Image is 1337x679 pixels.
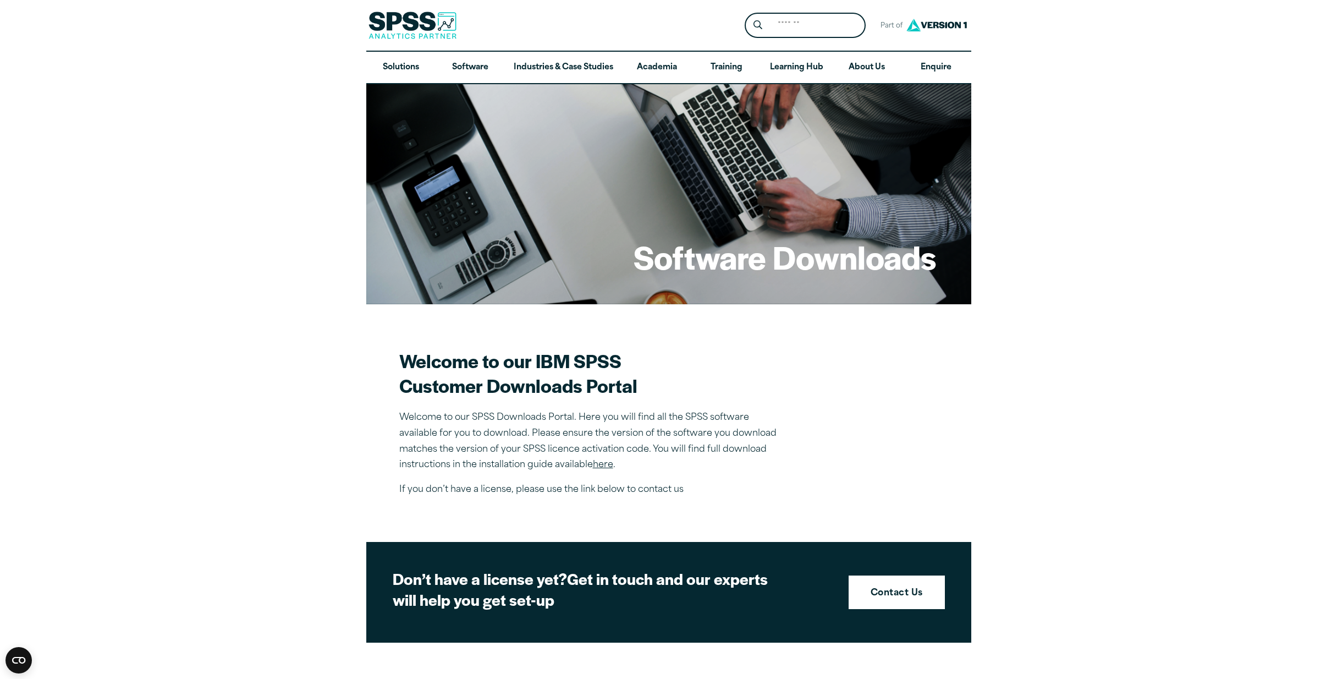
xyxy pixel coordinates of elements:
a: Academia [622,52,691,84]
a: Industries & Case Studies [505,52,622,84]
a: Contact Us [849,576,945,610]
span: Part of [874,18,904,34]
img: Version1 Logo [904,15,970,35]
h2: Welcome to our IBM SPSS Customer Downloads Portal [399,348,784,398]
p: If you don’t have a license, please use the link below to contact us [399,482,784,498]
h1: Software Downloads [634,236,936,278]
svg: Search magnifying glass icon [753,20,762,30]
strong: Don’t have a license yet? [393,567,567,589]
a: Software [436,52,505,84]
a: Solutions [366,52,436,84]
a: Training [691,52,761,84]
button: Open CMP widget [5,647,32,673]
a: About Us [832,52,901,84]
a: Learning Hub [761,52,832,84]
nav: Desktop version of site main menu [366,52,971,84]
a: here [593,461,613,469]
form: Site Header Search Form [745,13,866,39]
button: Search magnifying glass icon [747,15,768,36]
strong: Contact Us [871,587,923,601]
a: Enquire [901,52,971,84]
h2: Get in touch and our experts will help you get set-up [393,568,778,610]
p: Welcome to our SPSS Downloads Portal. Here you will find all the SPSS software available for you ... [399,410,784,473]
img: SPSS Analytics Partner [368,12,456,39]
